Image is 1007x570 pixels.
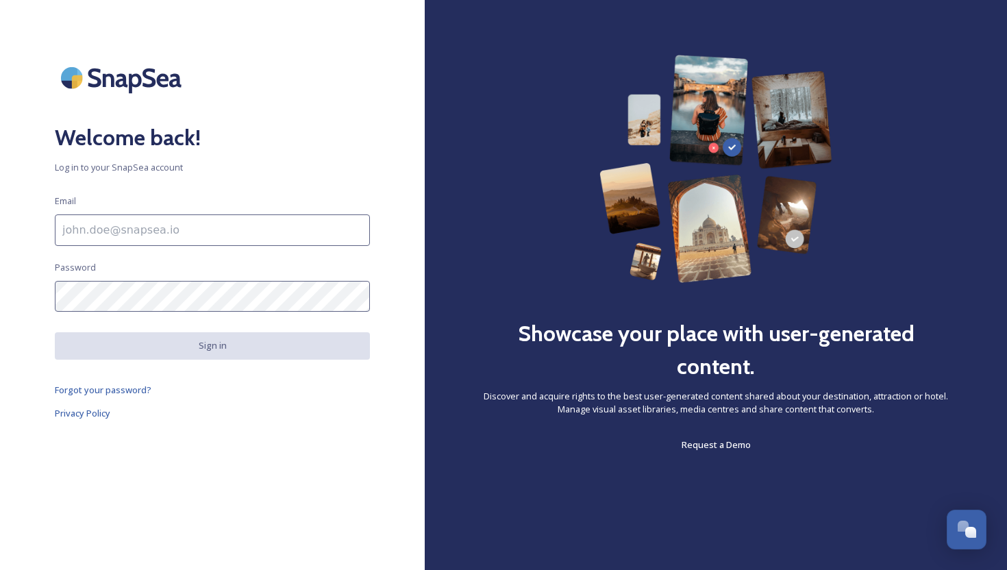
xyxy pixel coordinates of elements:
button: Sign in [55,332,370,359]
span: Request a Demo [682,438,751,451]
h2: Welcome back! [55,121,370,154]
img: SnapSea Logo [55,55,192,101]
a: Privacy Policy [55,405,370,421]
img: 63b42ca75bacad526042e722_Group%20154-p-800.png [599,55,832,283]
input: john.doe@snapsea.io [55,214,370,246]
h2: Showcase your place with user-generated content. [480,317,952,383]
span: Password [55,261,96,274]
span: Email [55,195,76,208]
a: Request a Demo [682,436,751,453]
span: Discover and acquire rights to the best user-generated content shared about your destination, att... [480,390,952,416]
span: Privacy Policy [55,407,110,419]
span: Log in to your SnapSea account [55,161,370,174]
button: Open Chat [947,510,986,549]
a: Forgot your password? [55,382,370,398]
span: Forgot your password? [55,384,151,396]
